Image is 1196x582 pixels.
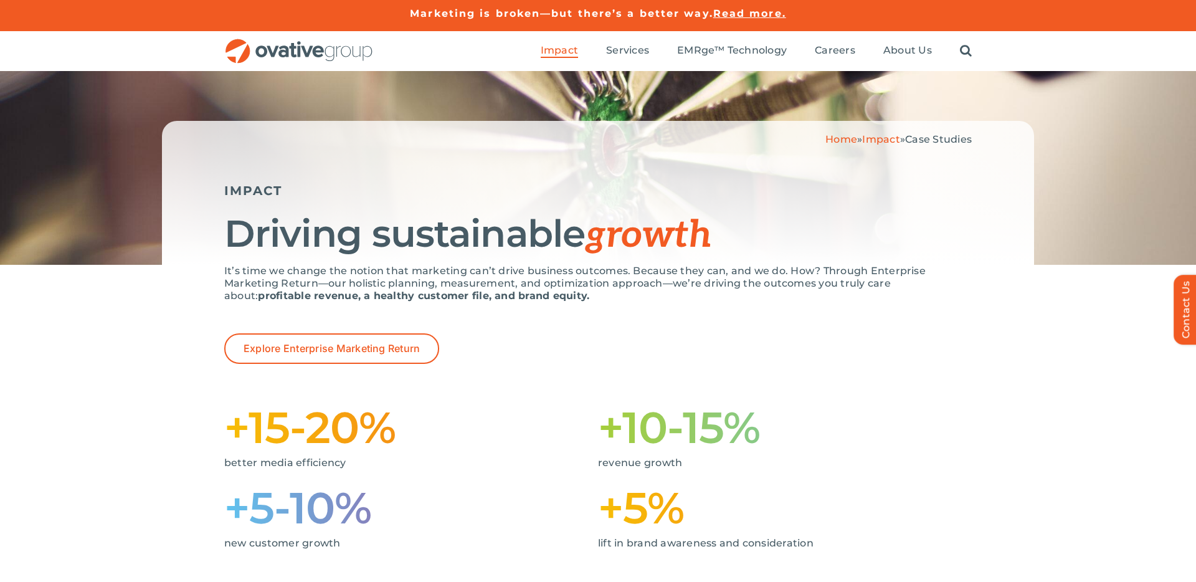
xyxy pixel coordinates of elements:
p: It’s time we change the notion that marketing can’t drive business outcomes. Because they can, an... [224,265,972,302]
span: Explore Enterprise Marketing Return [244,343,420,355]
h1: +5-10% [224,488,598,528]
span: Impact [541,44,578,57]
a: Explore Enterprise Marketing Return [224,333,439,364]
span: Case Studies [905,133,972,145]
span: growth [585,213,712,258]
h1: +5% [598,488,972,528]
a: Impact [862,133,899,145]
p: revenue growth [598,457,953,469]
span: » » [825,133,972,145]
a: Services [606,44,649,58]
a: About Us [883,44,932,58]
h1: Driving sustainable [224,214,972,255]
h1: +10-15% [598,408,972,447]
span: Services [606,44,649,57]
a: Impact [541,44,578,58]
strong: profitable revenue, a healthy customer file, and brand equity. [258,290,589,302]
span: About Us [883,44,932,57]
a: EMRge™ Technology [677,44,787,58]
span: EMRge™ Technology [677,44,787,57]
p: lift in brand awareness and consideration [598,537,953,550]
a: Careers [815,44,855,58]
nav: Menu [541,31,972,71]
a: Read more. [713,7,786,19]
span: Careers [815,44,855,57]
h1: +15-20% [224,408,598,447]
a: OG_Full_horizontal_RGB [224,37,374,49]
a: Marketing is broken—but there’s a better way. [410,7,713,19]
a: Home [825,133,857,145]
p: better media efficiency [224,457,579,469]
a: Search [960,44,972,58]
h5: IMPACT [224,183,972,198]
p: new customer growth [224,537,579,550]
